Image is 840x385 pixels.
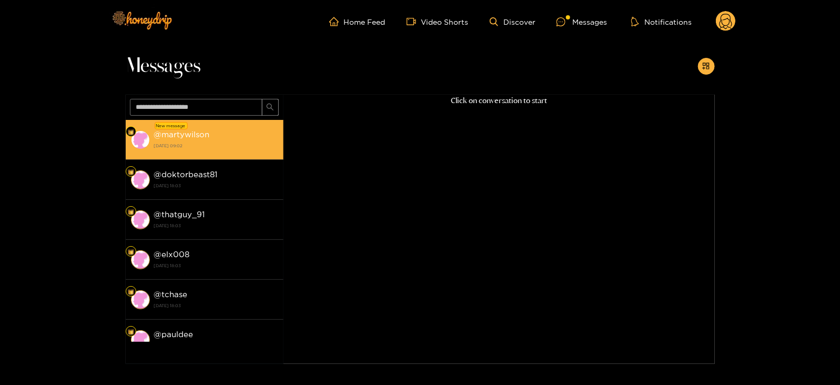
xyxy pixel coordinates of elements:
span: video-camera [407,17,421,26]
strong: @ pauldee [154,330,194,339]
strong: [DATE] 18:03 [154,181,278,190]
img: Fan Level [128,169,134,175]
img: conversation [131,290,150,309]
strong: @ thatguy_91 [154,210,205,219]
div: Messages [556,16,607,28]
img: Fan Level [128,329,134,335]
span: home [329,17,344,26]
img: conversation [131,170,150,189]
strong: [DATE] 18:03 [154,221,278,230]
a: Video Shorts [407,17,469,26]
strong: @ tchase [154,290,188,299]
strong: @ elx008 [154,250,190,259]
strong: @ doktorbeast81 [154,170,218,179]
div: New message [155,122,188,129]
img: conversation [131,250,150,269]
button: search [262,99,279,116]
img: conversation [131,210,150,229]
a: Home Feed [329,17,386,26]
p: Click on conversation to start [284,95,715,107]
strong: @ martywilson [154,130,210,139]
strong: [DATE] 18:03 [154,261,278,270]
img: conversation [131,130,150,149]
span: appstore-add [702,62,710,71]
span: Messages [126,54,201,79]
img: Fan Level [128,209,134,215]
strong: [DATE] 18:03 [154,301,278,310]
button: appstore-add [698,58,715,75]
img: Fan Level [128,129,134,135]
strong: [DATE] 18:03 [154,341,278,350]
img: Fan Level [128,249,134,255]
img: conversation [131,330,150,349]
span: search [266,103,274,112]
strong: [DATE] 09:02 [154,141,278,150]
img: Fan Level [128,289,134,295]
a: Discover [490,17,535,26]
button: Notifications [628,16,695,27]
